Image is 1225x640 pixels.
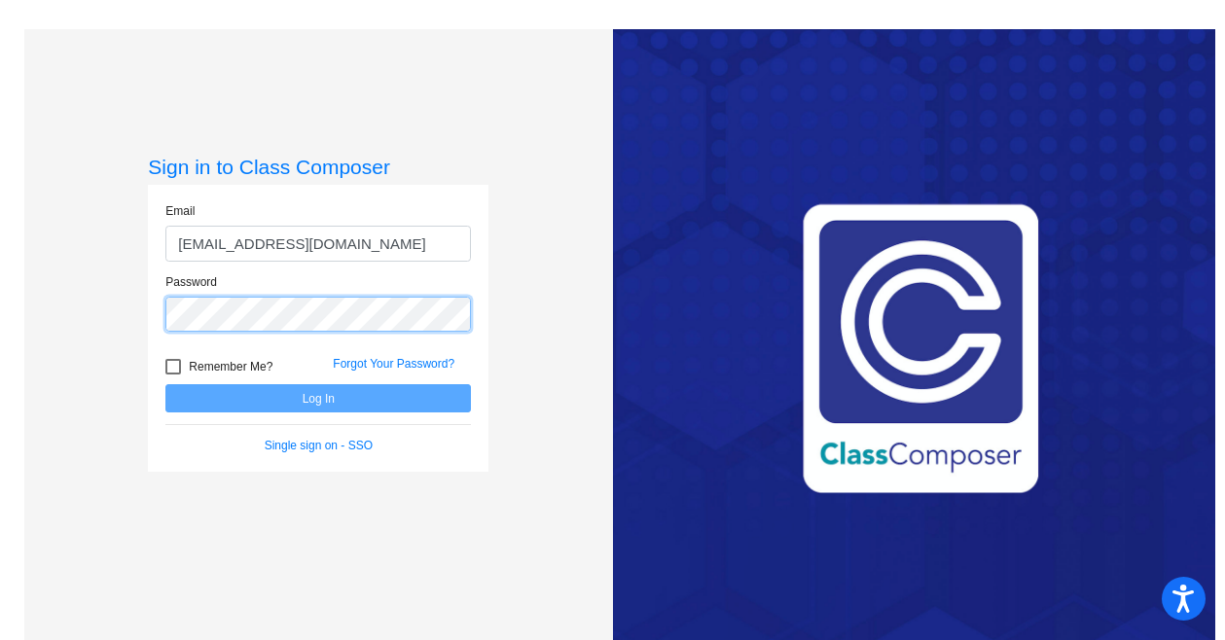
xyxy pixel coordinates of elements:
label: Password [165,273,217,291]
a: Single sign on - SSO [265,439,373,452]
h3: Sign in to Class Composer [148,155,488,179]
label: Email [165,202,195,220]
span: Remember Me? [189,355,272,378]
a: Forgot Your Password? [333,357,454,371]
button: Log In [165,384,471,412]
